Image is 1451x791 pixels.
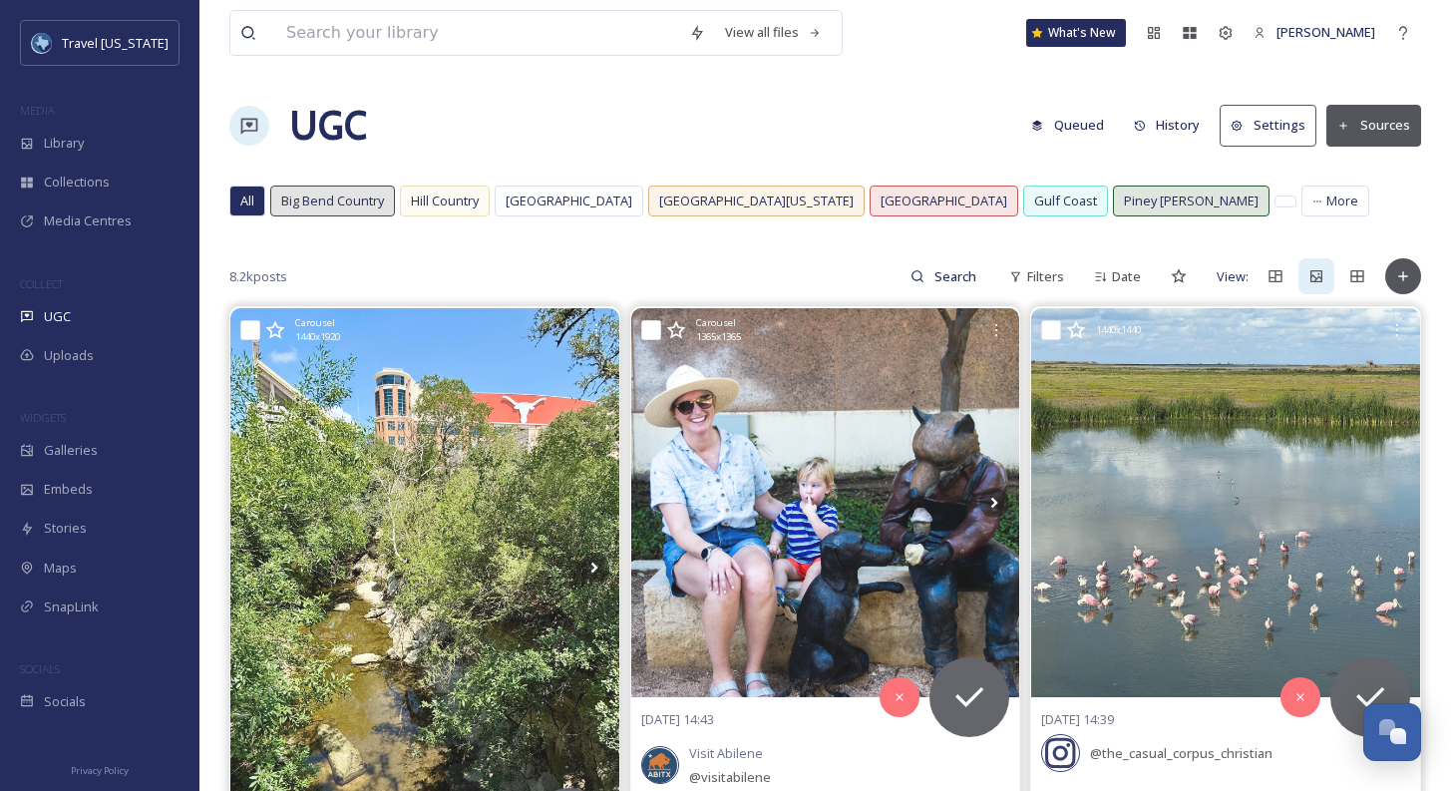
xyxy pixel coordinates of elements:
[659,192,854,210] span: [GEOGRAPHIC_DATA][US_STATE]
[1220,105,1316,146] button: Settings
[229,267,287,286] span: 8.2k posts
[1031,308,1420,697] img: Roseate Spoonbills, White Ibis, and Black-necked Stilts Leonabelle Turnbull Birding Center in Por...
[715,13,832,52] a: View all files
[44,597,99,616] span: SnapLink
[696,330,741,344] span: 1365 x 1365
[689,744,763,762] span: Visit Abilene
[20,103,55,118] span: MEDIA
[641,710,714,728] span: [DATE] 14:43
[71,757,129,781] a: Privacy Policy
[506,192,632,210] span: [GEOGRAPHIC_DATA]
[289,96,367,156] a: UGC
[44,559,77,578] span: Maps
[1021,106,1124,145] a: Queued
[1027,267,1064,286] span: Filters
[1326,192,1358,210] span: More
[1244,13,1385,52] a: [PERSON_NAME]
[276,11,679,55] input: Search your library
[20,410,66,425] span: WIDGETS
[1276,23,1375,41] span: [PERSON_NAME]
[881,192,1007,210] span: [GEOGRAPHIC_DATA]
[240,192,254,210] span: All
[20,661,60,676] span: SOCIALS
[1096,323,1141,337] span: 1440 x 1440
[689,768,771,786] span: @ visitabilene
[44,441,98,460] span: Galleries
[281,192,384,210] span: Big Bend Country
[1090,744,1272,762] span: @ the_casual_corpus_christian
[1326,105,1421,146] button: Sources
[44,346,94,365] span: Uploads
[44,307,71,326] span: UGC
[44,692,86,711] span: Socials
[1026,19,1126,47] a: What's New
[1021,106,1114,145] button: Queued
[1124,106,1221,145] a: History
[1220,105,1326,146] a: Settings
[642,748,677,783] img: 311332325_574422721117330_1219512974756125408_n.jpg
[1041,710,1114,728] span: [DATE] 14:39
[32,33,52,53] img: images%20%281%29.jpeg
[1363,703,1421,761] button: Open Chat
[631,308,1020,697] img: Looking for a magical outing in Abilene? Explore the Storybook Gardens, where beloved characters ...
[295,330,340,344] span: 1440 x 1920
[44,519,87,538] span: Stories
[1217,267,1249,286] span: View:
[62,34,169,52] span: Travel [US_STATE]
[20,276,63,291] span: COLLECT
[696,316,736,330] span: Carousel
[44,173,110,192] span: Collections
[1124,192,1259,210] span: Piney [PERSON_NAME]
[924,256,989,296] input: Search
[44,211,132,230] span: Media Centres
[295,316,335,330] span: Carousel
[1112,267,1141,286] span: Date
[44,134,84,153] span: Library
[1124,106,1211,145] button: History
[1034,192,1097,210] span: Gulf Coast
[411,192,479,210] span: Hill Country
[71,764,129,777] span: Privacy Policy
[44,480,93,499] span: Embeds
